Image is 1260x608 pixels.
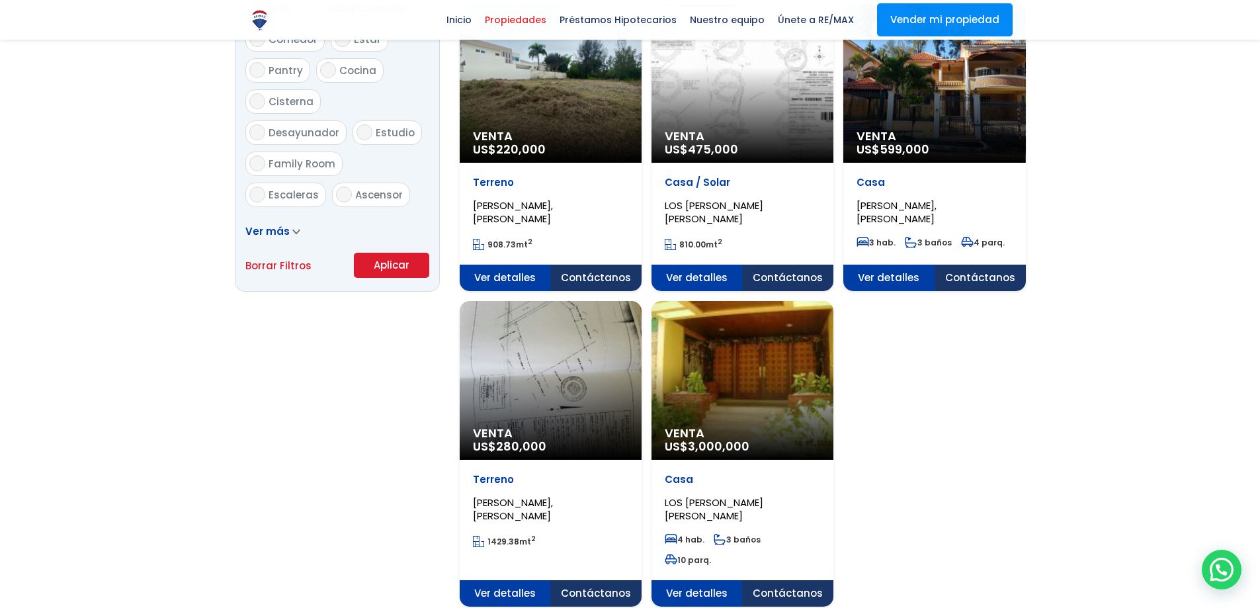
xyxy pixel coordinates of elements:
span: 599,000 [880,141,929,157]
span: Propiedades [478,10,553,30]
span: Contáctanos [935,265,1026,291]
span: 1429.38 [487,536,519,547]
span: Venta [473,130,628,143]
span: Pantry [269,64,303,77]
span: US$ [473,438,546,455]
a: Venta US$475,000 Casa / Solar LOS [PERSON_NAME] [PERSON_NAME] 810.00mt2 Ver detalles Contáctanos [651,4,833,291]
input: Escaleras [249,187,265,202]
a: Ver más [245,224,300,238]
span: Nuestro equipo [683,10,771,30]
span: LOS [PERSON_NAME] [PERSON_NAME] [665,198,763,226]
input: Estudio [357,124,372,140]
span: 3 baños [905,237,952,248]
span: [PERSON_NAME], [PERSON_NAME] [473,198,553,226]
a: Venta US$220,000 Terreno [PERSON_NAME], [PERSON_NAME] 908.73mt2 Ver detalles Contáctanos [460,4,642,291]
span: US$ [473,141,546,157]
span: 4 hab. [665,534,704,545]
img: Logo de REMAX [248,9,271,32]
input: Cisterna [249,93,265,109]
span: LOS [PERSON_NAME] [PERSON_NAME] [665,496,763,523]
span: Ver detalles [843,265,935,291]
a: Borrar Filtros [245,257,312,274]
span: 10 parq. [665,554,711,566]
span: Cisterna [269,95,314,109]
span: Contáctanos [742,580,833,607]
span: US$ [857,141,929,157]
span: Inicio [440,10,478,30]
span: Family Room [269,157,335,171]
a: Venta US$280,000 Terreno [PERSON_NAME], [PERSON_NAME] 1429.38mt2 Ver detalles Contáctanos [460,301,642,607]
span: mt [665,239,722,250]
span: Estudio [376,126,415,140]
span: 280,000 [496,438,546,455]
span: Cocina [339,64,376,77]
span: 3 hab. [857,237,896,248]
sup: 2 [718,237,722,247]
span: 3 baños [714,534,761,545]
span: 4 parq. [961,237,1005,248]
span: [PERSON_NAME], [PERSON_NAME] [857,198,937,226]
a: Venta US$599,000 Casa [PERSON_NAME], [PERSON_NAME] 3 hab. 3 baños 4 parq. Ver detalles Contáctanos [843,4,1025,291]
span: Desayunador [269,126,339,140]
span: Escaleras [269,188,319,202]
span: 810.00 [679,239,706,250]
a: Vender mi propiedad [877,3,1013,36]
p: Terreno [473,473,628,486]
p: Casa [857,176,1012,189]
span: Préstamos Hipotecarios [553,10,683,30]
button: Aplicar [354,253,429,278]
span: Contáctanos [550,580,642,607]
span: US$ [665,438,749,455]
span: 220,000 [496,141,546,157]
span: Venta [665,427,820,440]
a: Venta US$3,000,000 Casa LOS [PERSON_NAME] [PERSON_NAME] 4 hab. 3 baños 10 parq. Ver detalles Cont... [651,301,833,607]
sup: 2 [531,534,536,544]
p: Terreno [473,176,628,189]
span: Ver detalles [460,580,551,607]
p: Casa [665,473,820,486]
span: Venta [857,130,1012,143]
input: Ascensor [336,187,352,202]
span: US$ [665,141,738,157]
span: Ver más [245,224,290,238]
span: Contáctanos [742,265,833,291]
span: 908.73 [487,239,516,250]
sup: 2 [528,237,532,247]
input: Desayunador [249,124,265,140]
input: Family Room [249,155,265,171]
span: Venta [665,130,820,143]
p: Casa / Solar [665,176,820,189]
span: Venta [473,427,628,440]
span: Únete a RE/MAX [771,10,861,30]
span: Ver detalles [651,580,743,607]
span: mt [473,239,532,250]
span: [PERSON_NAME], [PERSON_NAME] [473,496,553,523]
span: 3,000,000 [688,438,749,455]
span: 475,000 [688,141,738,157]
span: Ascensor [355,188,403,202]
span: Ver detalles [651,265,743,291]
input: Cocina [320,62,336,78]
span: mt [473,536,536,547]
input: Pantry [249,62,265,78]
span: Contáctanos [550,265,642,291]
span: Ver detalles [460,265,551,291]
